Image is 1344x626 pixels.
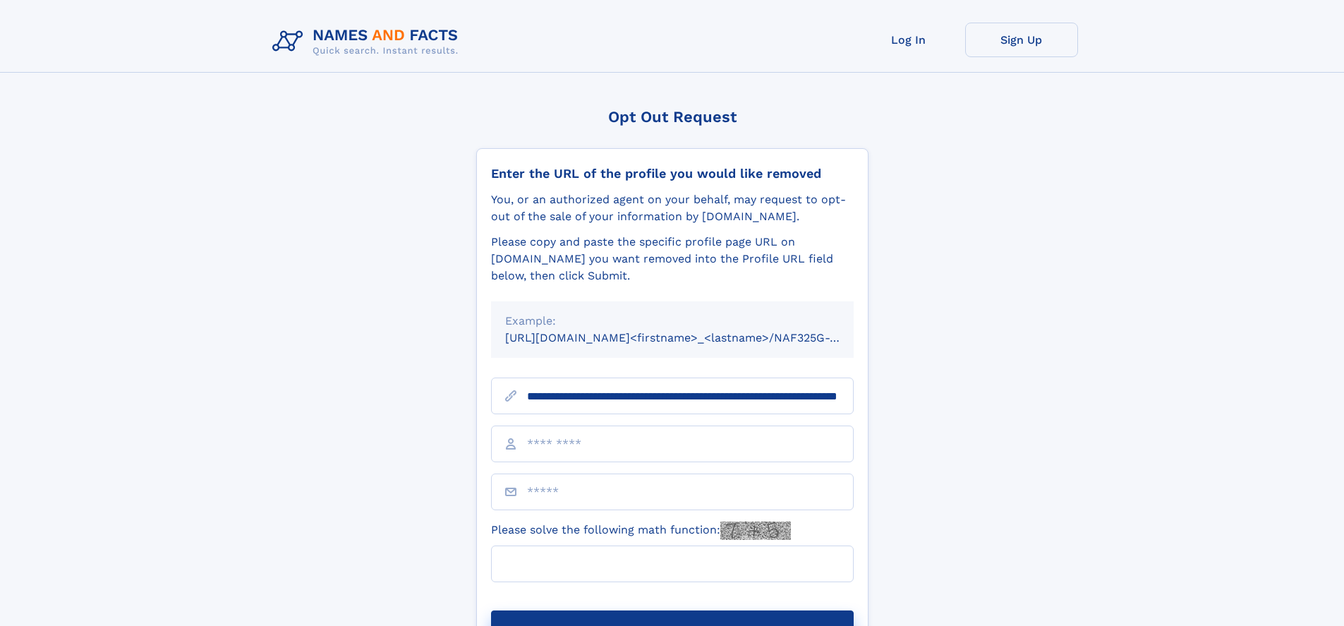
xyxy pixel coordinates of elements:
[491,191,854,225] div: You, or an authorized agent on your behalf, may request to opt-out of the sale of your informatio...
[267,23,470,61] img: Logo Names and Facts
[491,522,791,540] label: Please solve the following math function:
[852,23,965,57] a: Log In
[965,23,1078,57] a: Sign Up
[505,331,880,344] small: [URL][DOMAIN_NAME]<firstname>_<lastname>/NAF325G-xxxxxxxx
[491,234,854,284] div: Please copy and paste the specific profile page URL on [DOMAIN_NAME] you want removed into the Pr...
[476,108,868,126] div: Opt Out Request
[505,313,840,330] div: Example:
[491,166,854,181] div: Enter the URL of the profile you would like removed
